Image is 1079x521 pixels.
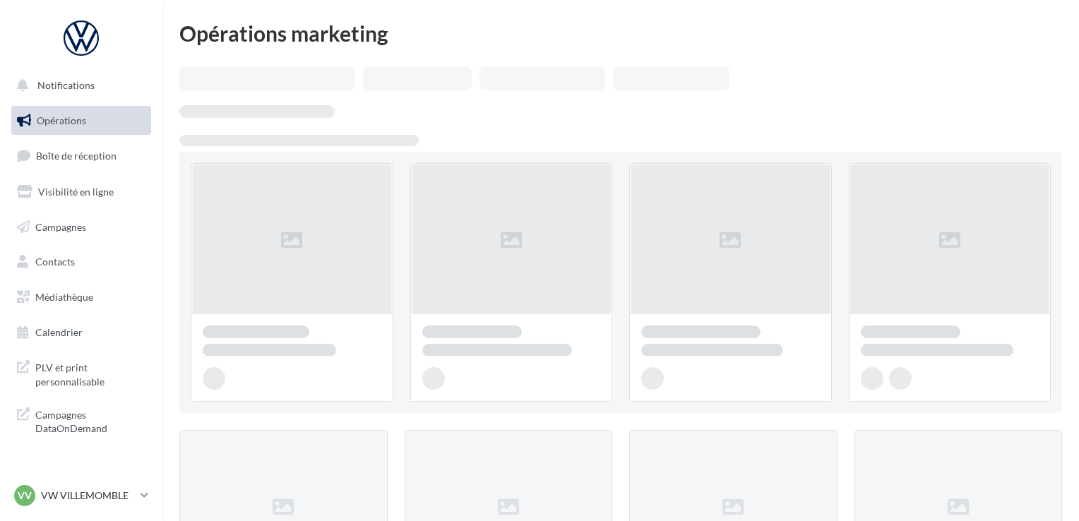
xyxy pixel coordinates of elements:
[35,358,145,388] span: PLV et print personnalisable
[37,79,95,91] span: Notifications
[8,140,154,171] a: Boîte de réception
[35,256,75,268] span: Contacts
[35,220,86,232] span: Campagnes
[8,212,154,242] a: Campagnes
[8,318,154,347] a: Calendrier
[179,23,1062,44] div: Opérations marketing
[8,400,154,441] a: Campagnes DataOnDemand
[8,71,148,100] button: Notifications
[18,489,32,503] span: VV
[8,177,154,207] a: Visibilité en ligne
[8,352,154,394] a: PLV et print personnalisable
[36,150,117,162] span: Boîte de réception
[8,106,154,136] a: Opérations
[37,114,86,126] span: Opérations
[11,482,151,509] a: VV VW VILLEMOMBLE
[35,405,145,436] span: Campagnes DataOnDemand
[8,282,154,312] a: Médiathèque
[35,326,83,338] span: Calendrier
[38,186,114,198] span: Visibilité en ligne
[35,291,93,303] span: Médiathèque
[8,247,154,277] a: Contacts
[41,489,135,503] p: VW VILLEMOMBLE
